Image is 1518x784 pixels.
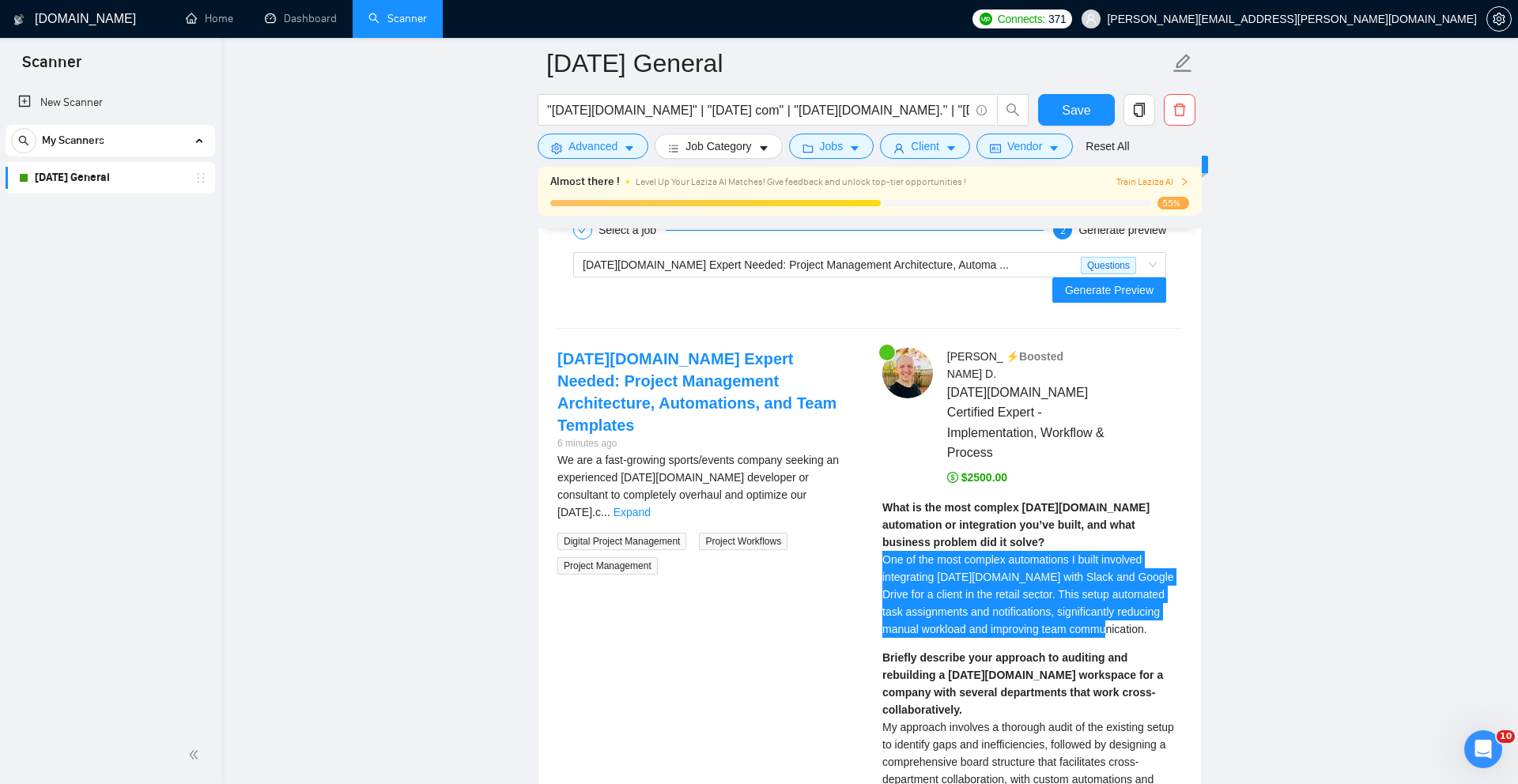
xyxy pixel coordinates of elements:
[893,142,904,154] span: user
[1497,730,1515,743] span: 10
[685,138,751,155] span: Job Category
[1165,103,1195,117] span: delete
[6,125,215,194] li: My Scanners
[636,176,966,187] span: Level Up Your Laziza AI Matches! Give feedback and unlock top-tier opportunities !
[557,557,658,575] span: Project Management
[13,7,25,32] img: logo
[820,138,844,155] span: Jobs
[1052,277,1166,303] button: Generate Preview
[557,454,839,518] span: We are a fast-growing sports/events company seeking an experienced [DATE][DOMAIN_NAME] developer ...
[568,138,617,155] span: Advanced
[1487,13,1511,25] span: setting
[6,87,215,119] li: New Scanner
[947,350,1003,380] span: [PERSON_NAME] D .
[998,103,1028,117] span: search
[998,10,1045,28] span: Connects:
[1086,13,1097,24] span: user
[578,225,587,235] span: check
[668,142,679,154] span: bars
[42,125,104,156] span: My Scanners
[1486,6,1512,32] button: setting
[882,553,1174,635] span: One of the most complex automations I built involved integrating [DATE][DOMAIN_NAME] with Slack a...
[1048,142,1059,154] span: caret-down
[1172,53,1193,73] span: edit
[1078,220,1166,239] div: Generate preview
[583,258,1009,271] span: [DATE][DOMAIN_NAME] Expert Needed: Project Management Architecture, Automa ...
[789,134,874,159] button: folderJobscaret-down
[1007,138,1042,155] span: Vendor
[1062,100,1090,120] span: Save
[980,13,992,25] img: upwork-logo.png
[1486,13,1512,25] a: setting
[194,171,207,184] span: holder
[186,12,233,25] a: homeHome
[976,105,987,115] span: info-circle
[557,533,686,550] span: Digital Project Management
[699,533,787,550] span: Project Workflows
[976,134,1073,159] button: idcardVendorcaret-down
[882,348,933,398] img: c1VeCu1PB6mysy3-ek1j9HS8jh5jaIU6687WVpZxhAcjA3Vfio2v_-vh3G3A49Nho2
[1116,175,1189,190] button: Train Laziza AI
[546,43,1169,83] input: Scanner name...
[538,134,648,159] button: settingAdvancedcaret-down
[550,173,620,190] span: Almost there !
[997,94,1029,126] button: search
[911,138,939,155] span: Client
[946,142,957,154] span: caret-down
[1065,281,1154,299] span: Generate Preview
[1048,10,1066,28] span: 371
[849,142,860,154] span: caret-down
[880,134,970,159] button: userClientcaret-down
[557,350,836,434] a: [DATE][DOMAIN_NAME] Expert Needed: Project Management Architecture, Automations, and Team Templates
[12,135,36,146] span: search
[882,501,1150,548] strong: What is the most complex [DATE][DOMAIN_NAME] automation or integration you’ve built, and what bus...
[1180,177,1189,187] span: right
[1081,257,1136,274] span: Questions
[624,142,635,154] span: caret-down
[11,128,36,153] button: search
[1464,730,1502,768] iframe: Intercom live chat
[802,142,814,154] span: folder
[1006,350,1063,363] span: ⚡️Boosted
[614,506,651,518] a: Expand
[1123,94,1155,126] button: copy
[1060,225,1066,236] span: 2
[35,162,185,194] a: [DATE] General
[557,451,857,521] div: We are a fast-growing sports/events company seeking an experienced Monday.com developer or consul...
[947,383,1135,462] span: [DATE][DOMAIN_NAME] Certified Expert - Implementation, Workflow & Process
[882,651,1163,716] strong: Briefly describe your approach to auditing and rebuilding a [DATE][DOMAIN_NAME] workspace for a c...
[1157,197,1189,209] span: 55%
[990,142,1001,154] span: idcard
[758,142,769,154] span: caret-down
[599,220,666,239] div: Select a job
[368,12,427,25] a: searchScanner
[557,436,857,451] div: 6 minutes ago
[551,142,562,154] span: setting
[188,747,204,763] span: double-left
[265,12,337,25] a: dashboardDashboard
[18,87,202,119] a: New Scanner
[9,51,94,84] span: Scanner
[1124,103,1154,117] span: copy
[947,472,958,483] span: dollar
[947,471,1007,484] span: $2500.00
[1038,94,1115,126] button: Save
[1086,138,1129,155] a: Reset All
[547,100,969,120] input: Search Freelance Jobs...
[1164,94,1195,126] button: delete
[601,506,610,518] span: ...
[655,134,782,159] button: barsJob Categorycaret-down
